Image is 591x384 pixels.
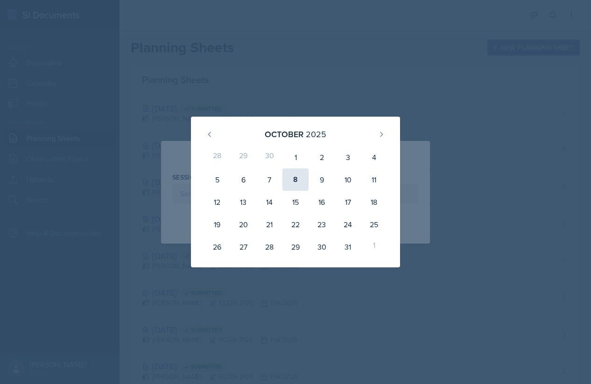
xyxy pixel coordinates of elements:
[204,191,230,213] div: 12
[230,168,256,191] div: 6
[282,191,309,213] div: 15
[309,168,335,191] div: 9
[230,213,256,236] div: 20
[335,236,361,258] div: 31
[335,168,361,191] div: 10
[361,146,387,168] div: 4
[361,236,387,258] div: 1
[309,191,335,213] div: 16
[256,191,282,213] div: 14
[256,213,282,236] div: 21
[309,213,335,236] div: 23
[335,191,361,213] div: 17
[309,146,335,168] div: 2
[256,168,282,191] div: 7
[230,146,256,168] div: 29
[309,236,335,258] div: 30
[230,191,256,213] div: 13
[256,146,282,168] div: 30
[335,146,361,168] div: 3
[306,128,326,140] div: 2025
[282,236,309,258] div: 29
[282,146,309,168] div: 1
[282,168,309,191] div: 8
[204,146,230,168] div: 28
[204,213,230,236] div: 19
[265,128,303,140] div: October
[230,236,256,258] div: 27
[204,168,230,191] div: 5
[361,168,387,191] div: 11
[256,236,282,258] div: 28
[335,213,361,236] div: 24
[361,213,387,236] div: 25
[204,236,230,258] div: 26
[282,213,309,236] div: 22
[361,191,387,213] div: 18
